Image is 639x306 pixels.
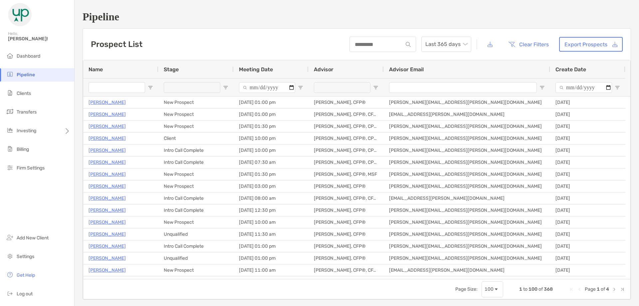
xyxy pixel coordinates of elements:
[158,192,234,204] div: Intro Call Complete
[309,216,384,228] div: [PERSON_NAME], CFP®
[620,287,625,292] div: Last Page
[234,109,309,120] div: [DATE] 01:00 pm
[158,97,234,108] div: New Prospect
[234,264,309,276] div: [DATE] 11:00 am
[8,36,70,42] span: [PERSON_NAME]!
[384,156,550,168] div: [PERSON_NAME][EMAIL_ADDRESS][PERSON_NAME][DOMAIN_NAME]
[550,156,625,168] div: [DATE]
[89,278,126,286] a: [PERSON_NAME]
[158,133,234,144] div: Client
[89,134,126,143] a: [PERSON_NAME]
[89,242,126,250] a: [PERSON_NAME]
[555,82,612,93] input: Create Date Filter Input
[519,286,522,292] span: 1
[234,156,309,168] div: [DATE] 07:30 am
[550,264,625,276] div: [DATE]
[234,97,309,108] div: [DATE] 01:00 pm
[89,218,126,226] a: [PERSON_NAME]
[158,121,234,132] div: New Prospect
[158,156,234,168] div: Intro Call Complete
[158,276,234,288] div: Unqualified
[158,216,234,228] div: New Prospect
[309,204,384,216] div: [PERSON_NAME], CFP®
[384,192,550,204] div: [EMAIL_ADDRESS][PERSON_NAME][DOMAIN_NAME]
[6,163,14,171] img: firm-settings icon
[309,109,384,120] div: [PERSON_NAME], CFP®, CFA®, CDFA®
[298,85,303,90] button: Open Filter Menu
[309,121,384,132] div: [PERSON_NAME], CFP®, CPWA®
[17,128,36,134] span: Investing
[550,276,625,288] div: [DATE]
[309,156,384,168] div: [PERSON_NAME], CFP®, CPWA®
[309,168,384,180] div: [PERSON_NAME], CFP®, MSF
[529,286,537,292] span: 100
[17,91,31,96] span: Clients
[89,266,126,274] a: [PERSON_NAME]
[538,286,543,292] span: of
[485,286,494,292] div: 100
[89,98,126,107] a: [PERSON_NAME]
[158,240,234,252] div: Intro Call Complete
[17,254,34,259] span: Settings
[569,287,574,292] div: First Page
[309,133,384,144] div: [PERSON_NAME], CFP®, CPWA®
[17,291,33,297] span: Log out
[89,110,126,119] p: [PERSON_NAME]
[384,204,550,216] div: [PERSON_NAME][EMAIL_ADDRESS][PERSON_NAME][DOMAIN_NAME]
[503,37,554,52] button: Clear Filters
[389,66,424,73] span: Advisor Email
[83,11,631,23] h1: Pipeline
[89,254,126,262] p: [PERSON_NAME]
[585,286,596,292] span: Page
[384,216,550,228] div: [PERSON_NAME][EMAIL_ADDRESS][PERSON_NAME][DOMAIN_NAME]
[523,286,528,292] span: to
[606,286,609,292] span: 4
[550,168,625,180] div: [DATE]
[597,286,600,292] span: 1
[555,66,586,73] span: Create Date
[234,240,309,252] div: [DATE] 01:00 pm
[6,252,14,260] img: settings icon
[384,276,550,288] div: [PERSON_NAME][EMAIL_ADDRESS][PERSON_NAME][DOMAIN_NAME]
[17,165,45,171] span: Firm Settings
[234,168,309,180] div: [DATE] 01:30 pm
[164,66,179,73] span: Stage
[91,40,142,49] h3: Prospect List
[8,3,32,27] img: Zoe Logo
[158,109,234,120] div: New Prospect
[148,85,153,90] button: Open Filter Menu
[550,252,625,264] div: [DATE]
[89,194,126,202] a: [PERSON_NAME]
[89,230,126,238] a: [PERSON_NAME]
[89,206,126,214] a: [PERSON_NAME]
[234,228,309,240] div: [DATE] 11:30 am
[234,133,309,144] div: [DATE] 10:00 pm
[234,145,309,156] div: [DATE] 10:00 pm
[89,182,126,190] a: [PERSON_NAME]
[550,145,625,156] div: [DATE]
[384,145,550,156] div: [PERSON_NAME][EMAIL_ADDRESS][PERSON_NAME][DOMAIN_NAME]
[234,252,309,264] div: [DATE] 01:00 pm
[89,170,126,178] a: [PERSON_NAME]
[615,85,620,90] button: Open Filter Menu
[309,276,384,288] div: [PERSON_NAME], CFP®
[309,97,384,108] div: [PERSON_NAME], CFP®
[239,66,273,73] span: Meeting Date
[309,145,384,156] div: [PERSON_NAME], CFP®, CPWA®
[539,85,545,90] button: Open Filter Menu
[158,264,234,276] div: New Prospect
[89,82,145,93] input: Name Filter Input
[89,66,103,73] span: Name
[89,146,126,154] p: [PERSON_NAME]
[234,276,309,288] div: [DATE] 12:00 pm
[89,158,126,166] a: [PERSON_NAME]
[384,252,550,264] div: [PERSON_NAME][EMAIL_ADDRESS][PERSON_NAME][DOMAIN_NAME]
